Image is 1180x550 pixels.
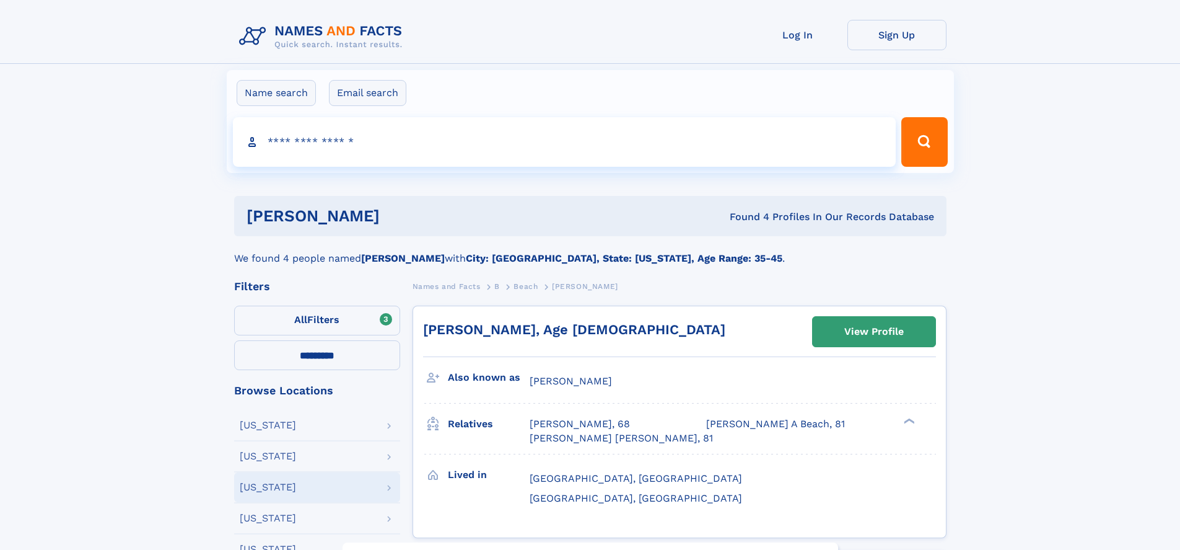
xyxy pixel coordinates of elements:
[294,314,307,326] span: All
[813,317,935,347] a: View Profile
[240,451,296,461] div: [US_STATE]
[466,252,782,264] b: City: [GEOGRAPHIC_DATA], State: [US_STATE], Age Range: 35-45
[448,464,530,486] h3: Lived in
[234,236,946,266] div: We found 4 people named with .
[413,278,481,294] a: Names and Facts
[240,482,296,492] div: [US_STATE]
[234,281,400,292] div: Filters
[847,20,946,50] a: Sign Up
[448,414,530,435] h3: Relatives
[748,20,847,50] a: Log In
[233,117,896,167] input: search input
[530,375,612,387] span: [PERSON_NAME]
[494,282,500,291] span: B
[706,417,845,431] a: [PERSON_NAME] A Beach, 81
[423,322,725,337] a: [PERSON_NAME], Age [DEMOGRAPHIC_DATA]
[530,492,742,504] span: [GEOGRAPHIC_DATA], [GEOGRAPHIC_DATA]
[240,420,296,430] div: [US_STATE]
[530,472,742,484] span: [GEOGRAPHIC_DATA], [GEOGRAPHIC_DATA]
[901,417,916,425] div: ❯
[234,385,400,396] div: Browse Locations
[530,432,713,445] a: [PERSON_NAME] [PERSON_NAME], 81
[247,208,555,224] h1: [PERSON_NAME]
[514,278,538,294] a: Beach
[554,210,934,224] div: Found 4 Profiles In Our Records Database
[361,252,445,264] b: [PERSON_NAME]
[552,282,618,291] span: [PERSON_NAME]
[329,80,406,106] label: Email search
[237,80,316,106] label: Name search
[514,282,538,291] span: Beach
[901,117,947,167] button: Search Button
[240,513,296,523] div: [US_STATE]
[530,417,630,431] a: [PERSON_NAME], 68
[844,317,904,346] div: View Profile
[234,20,413,53] img: Logo Names and Facts
[494,278,500,294] a: B
[234,306,400,335] label: Filters
[448,367,530,388] h3: Also known as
